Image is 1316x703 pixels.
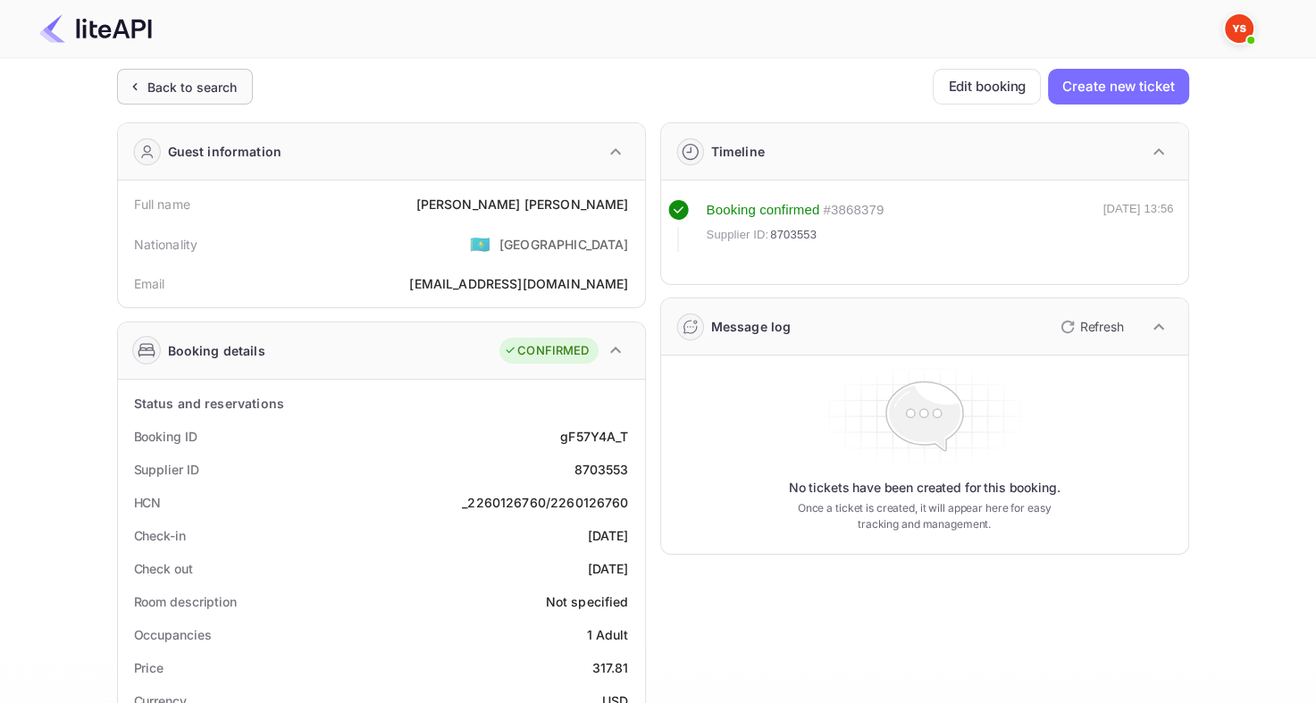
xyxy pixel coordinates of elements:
[134,559,193,578] div: Check out
[499,235,629,254] div: [GEOGRAPHIC_DATA]
[823,200,884,221] div: # 3868379
[462,493,628,512] div: _2260126760/2260126760
[586,625,628,644] div: 1 Adult
[770,226,817,244] span: 8703553
[409,274,628,293] div: [EMAIL_ADDRESS][DOMAIN_NAME]
[168,142,282,161] div: Guest information
[134,493,162,512] div: HCN
[707,226,769,244] span: Supplier ID:
[588,526,629,545] div: [DATE]
[784,500,1066,532] p: Once a ticket is created, it will appear here for easy tracking and management.
[1103,200,1174,252] div: [DATE] 13:56
[134,274,165,293] div: Email
[1080,317,1124,336] p: Refresh
[134,460,199,479] div: Supplier ID
[470,228,490,260] span: United States
[789,479,1060,497] p: No tickets have been created for this booking.
[707,200,820,221] div: Booking confirmed
[134,625,212,644] div: Occupancies
[168,341,265,360] div: Booking details
[134,195,190,213] div: Full name
[147,78,238,96] div: Back to search
[711,317,792,336] div: Message log
[574,460,628,479] div: 8703553
[134,592,237,611] div: Room description
[546,592,629,611] div: Not specified
[134,658,164,677] div: Price
[588,559,629,578] div: [DATE]
[1048,69,1188,105] button: Create new ticket
[134,235,198,254] div: Nationality
[134,427,197,446] div: Booking ID
[1225,14,1253,43] img: Yandex Support
[933,69,1041,105] button: Edit booking
[39,14,152,43] img: LiteAPI Logo
[592,658,629,677] div: 317.81
[1050,313,1131,341] button: Refresh
[134,526,186,545] div: Check-in
[711,142,765,161] div: Timeline
[134,394,284,413] div: Status and reservations
[415,195,628,213] div: [PERSON_NAME] [PERSON_NAME]
[560,427,628,446] div: gF57Y4A_T
[504,342,589,360] div: CONFIRMED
